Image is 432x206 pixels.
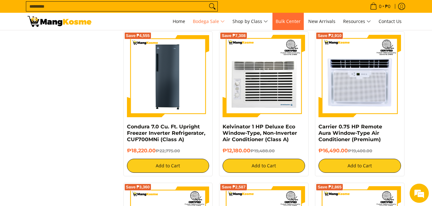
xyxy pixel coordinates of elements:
div: Leave a message [33,36,107,44]
span: Save ₱2,865 [318,185,342,189]
h6: ₱12,180.00 [223,148,305,154]
button: Add to Cart [223,159,305,173]
span: Save ₱3,360 [126,185,150,189]
a: Kelvinator 1 HP Deluxe Eco Window-Type, Non-Inverter Air Conditioner (Class A) [223,124,297,142]
span: 0 [378,4,382,9]
textarea: Type your message and click 'Submit' [3,138,122,160]
a: Bulk Center [272,13,304,30]
div: Minimize live chat window [105,3,120,19]
del: ₱22,775.00 [156,148,180,153]
button: Add to Cart [318,159,401,173]
a: Home [169,13,188,30]
img: Condura 7.0 Cu. Ft. Upright Freezer Inverter Refrigerator, CUF700MNi (Class A) [127,35,209,117]
a: Resources [340,13,374,30]
em: Submit [94,160,116,169]
a: Contact Us [375,13,405,30]
span: Save ₱2,910 [318,34,342,38]
nav: Main Menu [98,13,405,30]
span: Shop by Class [232,18,268,26]
img: Bodega Sale l Mang Kosme: Cost-Efficient &amp; Quality Home Appliances [27,16,91,27]
span: New Arrivals [308,18,335,24]
del: ₱19,488.00 [250,148,275,153]
span: Save ₱2,587 [222,185,246,189]
span: Bulk Center [276,18,301,24]
a: Bodega Sale [190,13,228,30]
span: ₱0 [384,4,391,9]
del: ₱19,400.00 [348,148,372,153]
span: Contact Us [379,18,402,24]
h6: ₱18,220.00 [127,148,209,154]
span: Save ₱4,555 [126,34,150,38]
span: Bodega Sale [193,18,225,26]
button: Search [207,2,217,11]
a: New Arrivals [305,13,339,30]
span: Home [173,18,185,24]
span: Save ₱7,308 [222,34,246,38]
span: We are offline. Please leave us a message. [13,62,112,126]
img: Kelvinator 1 HP Deluxe Eco Window-Type, Non-Inverter Air Conditioner (Class A) [223,35,305,117]
a: Carrier 0.75 HP Remote Aura Window-Type Air Conditioner (Premium) [318,124,382,142]
span: Resources [343,18,371,26]
a: Condura 7.0 Cu. Ft. Upright Freezer Inverter Refrigerator, CUF700MNi (Class A) [127,124,205,142]
a: Shop by Class [229,13,271,30]
span: • [368,3,392,10]
button: Add to Cart [127,159,209,173]
h6: ₱16,490.00 [318,148,401,154]
img: Carrier 0.75 HP Remote Aura Window-Type Air Conditioner (Premium) [318,35,401,117]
